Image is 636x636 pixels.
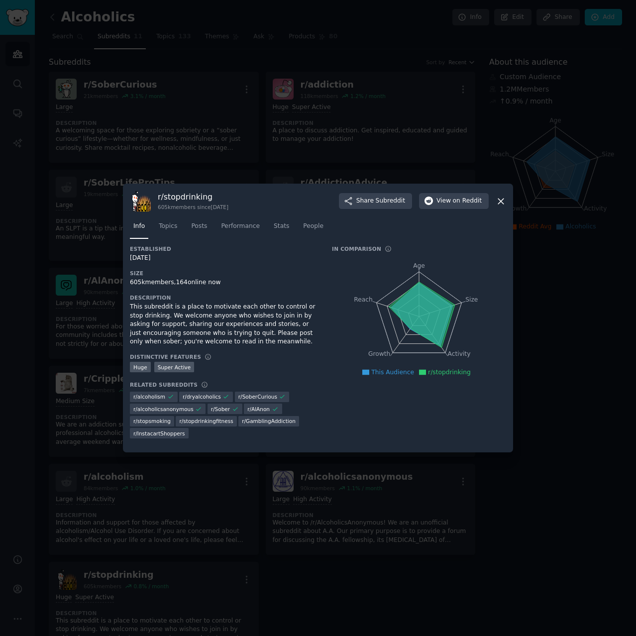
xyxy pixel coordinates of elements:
tspan: Size [465,296,478,303]
tspan: Growth [368,350,390,357]
span: r/ GamblingAddiction [242,418,296,424]
span: Subreddit [376,197,405,206]
button: ShareSubreddit [339,193,412,209]
div: This subreddit is a place to motivate each other to control or stop drinking. We welcome anyone w... [130,303,318,346]
span: Posts [191,222,207,231]
span: r/ alcoholism [133,393,165,400]
h3: Established [130,245,318,252]
span: r/ stopdrinkingfitness [179,418,233,424]
span: Performance [221,222,260,231]
div: 605k members, 164 online now [130,278,318,287]
span: Stats [274,222,289,231]
span: r/ alcoholicsanonymous [133,406,194,413]
tspan: Activity [448,350,471,357]
h3: In Comparison [332,245,381,252]
h3: Related Subreddits [130,381,198,388]
div: [DATE] [130,254,318,263]
span: Info [133,222,145,231]
a: Performance [217,218,263,239]
span: r/ AlAnon [247,406,270,413]
a: Topics [155,218,181,239]
span: Share [356,197,405,206]
div: Super Active [154,362,195,372]
span: People [303,222,323,231]
div: Huge [130,362,151,372]
span: r/stopdrinking [428,369,471,376]
span: This Audience [371,369,414,376]
span: r/ stopsmoking [133,418,171,424]
a: Posts [188,218,211,239]
a: Stats [270,218,293,239]
h3: Size [130,270,318,277]
span: r/ InstacartShoppers [133,430,185,437]
a: People [300,218,327,239]
button: Viewon Reddit [419,193,489,209]
h3: r/ stopdrinking [158,192,228,202]
span: Topics [159,222,177,231]
span: View [436,197,482,206]
span: r/ SoberCurious [238,393,277,400]
span: r/ Sober [211,406,230,413]
h3: Distinctive Features [130,353,201,360]
div: 605k members since [DATE] [158,204,228,211]
span: r/ dryalcoholics [183,393,221,400]
h3: Description [130,294,318,301]
span: on Reddit [453,197,482,206]
tspan: Reach [354,296,373,303]
img: stopdrinking [130,191,151,212]
tspan: Age [413,262,425,269]
a: Info [130,218,148,239]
